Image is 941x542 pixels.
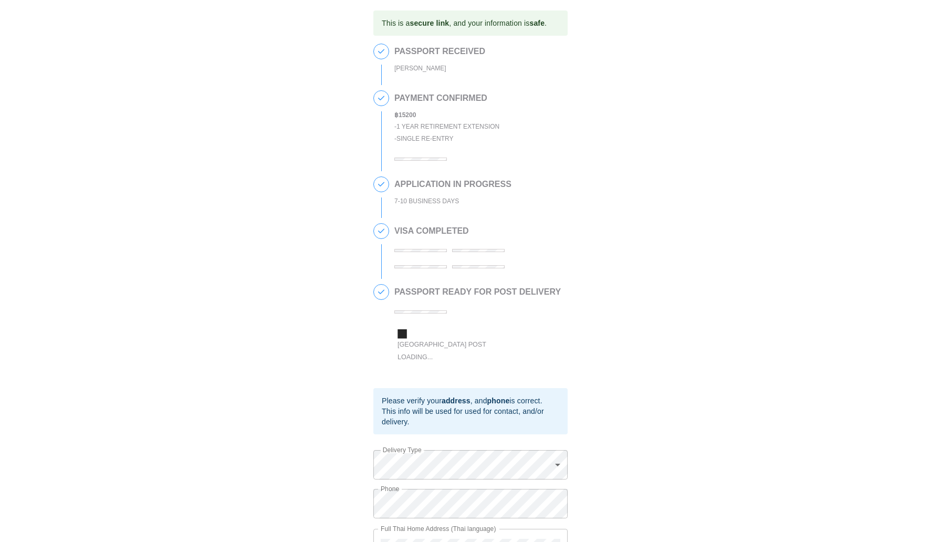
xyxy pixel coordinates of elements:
span: 1 [374,44,389,59]
h2: VISA COMPLETED [394,226,562,236]
span: 3 [374,177,389,192]
b: phone [487,397,510,405]
div: - 1 Year Retirement Extension [394,121,499,133]
b: address [442,397,470,405]
div: 7-10 BUSINESS DAYS [394,195,511,207]
div: Please verify your , and is correct. [382,395,559,406]
h2: APPLICATION IN PROGRESS [394,180,511,189]
span: 5 [374,285,389,299]
b: secure link [410,19,449,27]
b: ฿ 15200 [394,111,416,119]
div: - Single Re-entry [394,133,499,145]
b: safe [529,19,545,27]
h2: PASSPORT READY FOR POST DELIVERY [394,287,561,297]
span: 4 [374,224,389,238]
h2: PAYMENT CONFIRMED [394,93,499,103]
div: [PERSON_NAME] [394,62,485,75]
div: This is a , and your information is . [382,14,547,33]
div: This info will be used for used for contact, and/or delivery. [382,406,559,427]
h2: PASSPORT RECEIVED [394,47,485,56]
span: 2 [374,91,389,106]
div: [GEOGRAPHIC_DATA] Post Loading... [398,338,508,363]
